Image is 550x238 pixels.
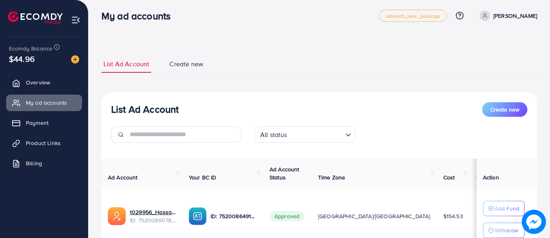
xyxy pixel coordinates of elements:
[490,105,519,114] span: Create new
[71,55,79,63] img: image
[6,155,82,171] a: Billing
[9,44,53,53] span: Ecomdy Balance
[108,207,126,225] img: ic-ads-acc.e4c84228.svg
[71,15,80,25] img: menu
[108,173,138,181] span: Ad Account
[130,208,176,216] a: 1029956_Hassam_1750906624197
[254,126,355,143] div: Search for option
[476,11,537,21] a: [PERSON_NAME]
[26,78,50,86] span: Overview
[290,127,342,141] input: Search for option
[318,173,345,181] span: Time Zone
[270,165,299,181] span: Ad Account Status
[26,119,48,127] span: Payment
[6,135,82,151] a: Product Links
[26,99,67,107] span: My ad accounts
[26,159,42,167] span: Billing
[6,115,82,131] a: Payment
[270,211,304,221] span: Approved
[130,208,176,225] div: <span class='underline'>1029956_Hassam_1750906624197</span></br>7520086078024515591
[386,13,440,19] span: adreach_new_package
[483,173,499,181] span: Action
[259,129,289,141] span: All status
[101,10,177,22] h3: My ad accounts
[483,223,525,238] button: Withdraw
[379,10,447,22] a: adreach_new_package
[523,211,545,233] img: image
[189,173,217,181] span: Your BC ID
[6,95,82,111] a: My ad accounts
[495,225,518,235] p: Withdraw
[169,59,203,69] span: Create new
[26,139,61,147] span: Product Links
[482,102,527,117] button: Create new
[318,212,430,220] span: [GEOGRAPHIC_DATA]/[GEOGRAPHIC_DATA]
[189,207,207,225] img: ic-ba-acc.ded83a64.svg
[483,201,525,216] button: Add Fund
[9,53,35,65] span: $44.96
[495,204,519,213] p: Add Fund
[6,74,82,91] a: Overview
[493,11,537,21] p: [PERSON_NAME]
[111,103,179,115] h3: List Ad Account
[8,11,63,24] img: logo
[443,212,463,220] span: $154.53
[130,216,176,224] span: ID: 7520086078024515591
[443,173,455,181] span: Cost
[103,59,149,69] span: List Ad Account
[211,211,257,221] p: ID: 7520086491469692945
